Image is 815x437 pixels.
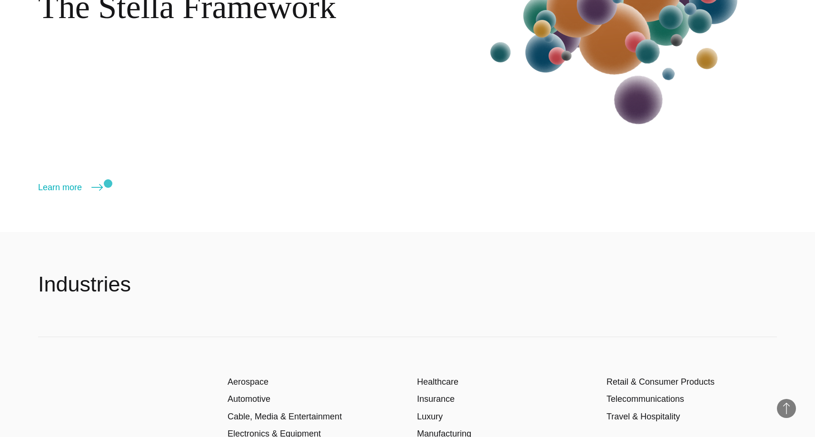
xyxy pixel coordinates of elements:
a: Healthcare [417,377,458,387]
a: Telecommunications [606,394,684,404]
a: Luxury [417,412,443,421]
a: Retail & Consumer Products [606,377,715,387]
a: Travel & Hospitality [606,412,680,421]
a: Aerospace [228,377,268,387]
a: Learn more [38,181,103,194]
a: Cable, Media & Entertainment [228,412,342,421]
a: Insurance [417,394,455,404]
button: Back to Top [777,399,796,418]
a: Automotive [228,394,270,404]
h2: Industries [38,270,131,299]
